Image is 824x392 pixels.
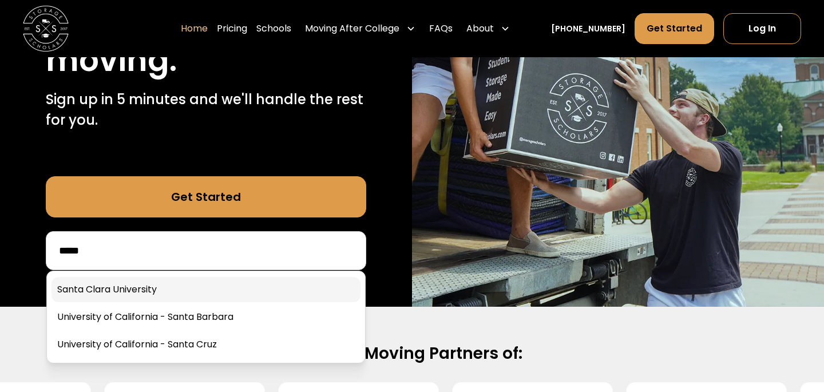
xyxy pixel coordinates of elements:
[723,13,801,44] a: Log In
[256,13,291,45] a: Schools
[462,13,514,45] div: About
[181,13,208,45] a: Home
[300,13,420,45] div: Moving After College
[429,13,453,45] a: FAQs
[46,89,366,130] p: Sign up in 5 minutes and we'll handle the rest for you.
[46,176,366,217] a: Get Started
[305,22,399,35] div: Moving After College
[46,343,778,364] h2: Official Moving Partners of:
[217,13,247,45] a: Pricing
[635,13,714,44] a: Get Started
[23,6,69,52] img: Storage Scholars main logo
[466,22,494,35] div: About
[551,23,625,35] a: [PHONE_NUMBER]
